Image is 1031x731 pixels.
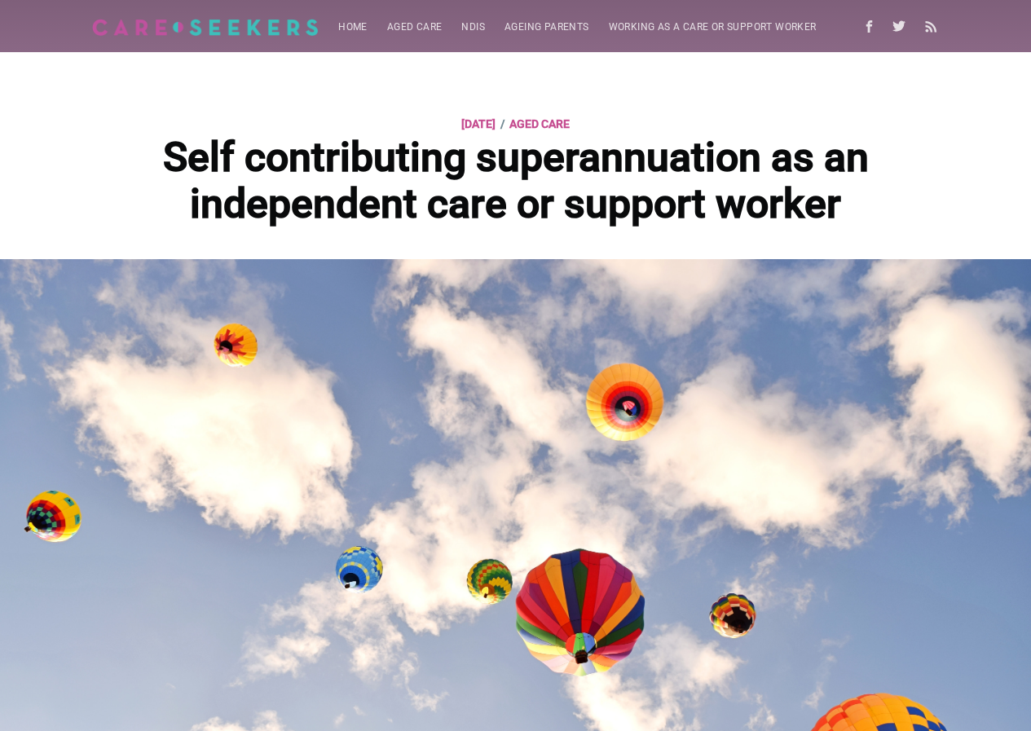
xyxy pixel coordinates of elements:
a: Home [328,11,377,43]
h1: Self contributing superannuation as an independent care or support worker [122,134,908,228]
span: / [500,114,504,134]
a: Ageing parents [495,11,599,43]
a: Aged Care [509,114,570,134]
a: Aged Care [377,11,452,43]
a: Working as a care or support worker [599,11,826,43]
img: Careseekers [92,19,319,36]
a: NDIS [452,11,495,43]
time: [DATE] [461,114,496,134]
